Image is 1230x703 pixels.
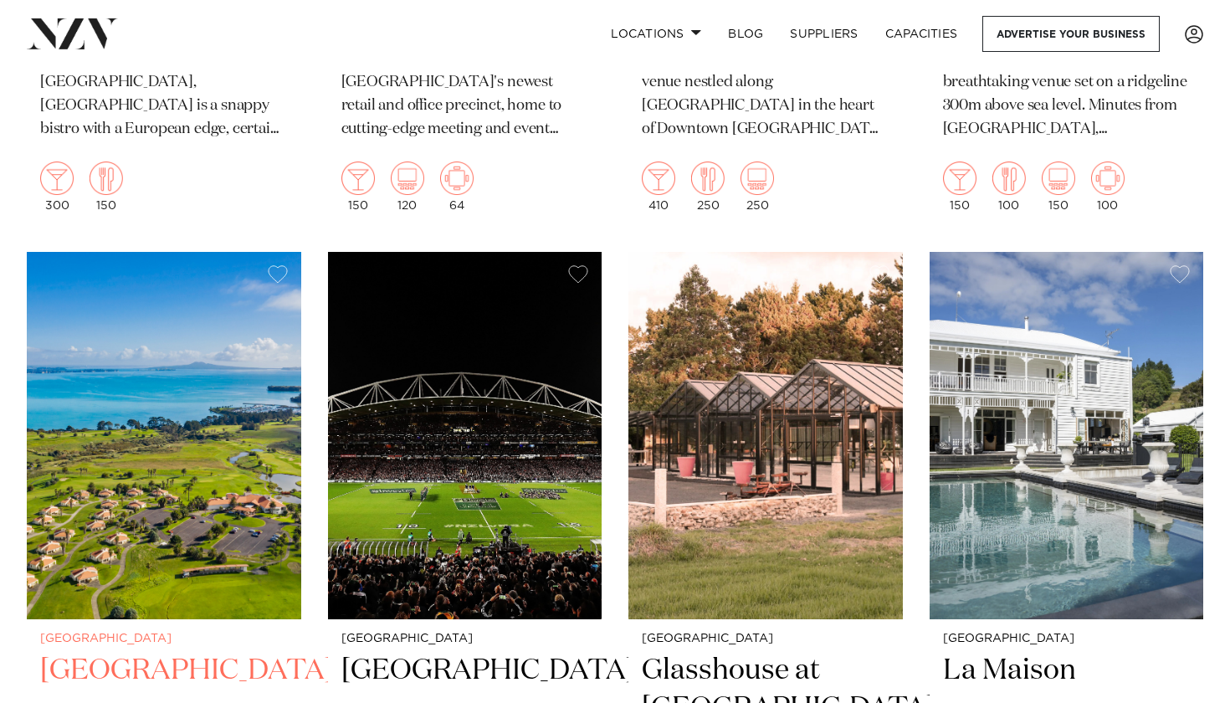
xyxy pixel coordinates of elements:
[40,162,74,195] img: cocktail.png
[642,48,889,141] p: Wharfside is a versatile, modern venue nestled along [GEOGRAPHIC_DATA] in the heart of Downtown [...
[1091,162,1125,212] div: 100
[90,162,123,195] img: dining.png
[691,162,725,212] div: 250
[943,48,1191,141] p: [GEOGRAPHIC_DATA] is a breathtaking venue set on a ridgeline 300m above sea level. Minutes from [...
[943,633,1191,645] small: [GEOGRAPHIC_DATA]
[741,162,774,195] img: theatre.png
[341,162,375,212] div: 150
[341,162,375,195] img: cocktail.png
[992,162,1026,195] img: dining.png
[642,162,675,195] img: cocktail.png
[40,633,288,645] small: [GEOGRAPHIC_DATA]
[391,162,424,212] div: 120
[90,162,123,212] div: 150
[597,16,715,52] a: Locations
[1091,162,1125,195] img: meeting.png
[741,162,774,212] div: 250
[642,162,675,212] div: 410
[992,162,1026,212] div: 100
[1042,162,1075,212] div: 150
[943,162,976,195] img: cocktail.png
[715,16,776,52] a: BLOG
[40,48,288,141] p: Nestled in the warmth of [GEOGRAPHIC_DATA], [GEOGRAPHIC_DATA] is a snappy bistro with a European ...
[391,162,424,195] img: theatre.png
[440,162,474,195] img: meeting.png
[341,48,589,141] p: [GEOGRAPHIC_DATA] is [GEOGRAPHIC_DATA]'s newest retail and office precinct, home to cutting-edge ...
[27,18,118,49] img: nzv-logo.png
[440,162,474,212] div: 64
[691,162,725,195] img: dining.png
[642,633,889,645] small: [GEOGRAPHIC_DATA]
[776,16,871,52] a: SUPPLIERS
[1042,162,1075,195] img: theatre.png
[341,633,589,645] small: [GEOGRAPHIC_DATA]
[943,162,976,212] div: 150
[872,16,971,52] a: Capacities
[982,16,1160,52] a: Advertise your business
[40,162,74,212] div: 300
